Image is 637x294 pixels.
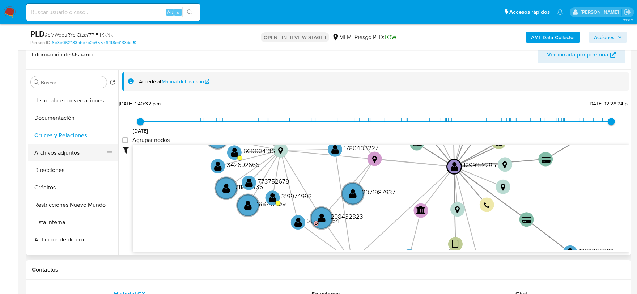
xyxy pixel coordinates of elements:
b: AML Data Collector [531,31,575,43]
span: s [177,9,179,16]
p: OPEN - IN REVIEW STAGE I [261,32,329,42]
text:  [245,177,253,188]
h1: Contactos [32,266,625,273]
button: Restricciones Nuevo Mundo [28,196,118,214]
button: AML Data Collector [526,31,580,43]
button: Archivos adjuntos [28,144,112,161]
text:  [318,213,326,223]
span: Riesgo PLD: [354,33,396,41]
text:  [372,155,377,163]
button: Lista Interna [28,214,118,231]
button: Cuentas Bancarias [28,248,118,266]
text:  [231,147,238,157]
button: Créditos [28,179,118,196]
input: Buscar [41,79,104,86]
button: Ver mirada por persona [538,46,625,63]
button: Direcciones [28,161,118,179]
span: Accesos rápidos [509,8,550,16]
a: 6e3e062183bbe7c0c35576f98ed133da [52,39,136,46]
text:  [542,156,551,163]
text:  [413,140,422,147]
span: # qMWebuRYdiCfzaY7PlF4KkNk [45,31,113,38]
a: Salir [624,8,632,16]
text:  [244,200,252,210]
text:  [331,144,339,154]
span: [DATE] 1:40:32 p.m. [119,100,162,107]
h1: Información de Usuario [32,51,93,58]
text: 1299152285 [463,160,496,169]
text: 188742109 [257,199,286,208]
span: Alt [167,9,173,16]
text:  [269,192,277,203]
text: D [315,220,318,227]
text: 1963809893 [579,246,614,255]
text:  [484,202,490,209]
text: 1780403227 [344,143,378,152]
text:  [222,182,230,193]
button: Documentación [28,109,118,127]
text:  [278,147,283,155]
span: LOW [385,33,396,41]
text:  [566,247,574,257]
a: Manual del usuario [162,78,210,85]
span: Accedé al [139,78,161,85]
text:  [451,161,458,172]
button: Cruces y Relaciones [28,127,118,144]
button: search-icon [182,7,197,17]
text:  [501,183,505,191]
span: [DATE] 12:28:24 p.m. [589,100,634,107]
span: Agrupar nodos [132,136,170,144]
span: [DATE] [133,127,148,134]
button: Buscar [34,79,39,85]
text:  [452,239,459,249]
button: Volver al orden por defecto [110,79,115,87]
text: 711877435 [235,182,263,191]
div: MLM [332,33,352,41]
button: Acciones [589,31,627,43]
text:  [214,161,222,171]
text:  [417,206,426,214]
span: 3.161.2 [623,17,633,23]
p: dalia.goicochea@mercadolibre.com.mx [581,9,621,16]
text:  [294,217,302,227]
button: Anticipos de dinero [28,231,118,248]
b: Person ID [30,39,50,46]
text:  [522,217,531,223]
text: 773752679 [258,176,289,185]
text: 257443554 [307,216,339,225]
input: Agrupar nodos [122,137,128,143]
span: Ver mirada por persona [547,46,608,63]
text: 319974993 [282,192,312,201]
text:  [349,188,357,199]
text:  [502,161,507,169]
a: Notificaciones [557,9,563,15]
text: 2071987937 [362,188,395,197]
input: Buscar usuario o caso... [26,8,200,17]
span: Acciones [594,31,615,43]
text: 660604136 [243,146,275,155]
button: Historial de conversaciones [28,92,118,109]
text: 342692666 [227,160,259,169]
text:  [455,206,460,214]
text: 298432823 [331,212,363,221]
b: PLD [30,28,45,39]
